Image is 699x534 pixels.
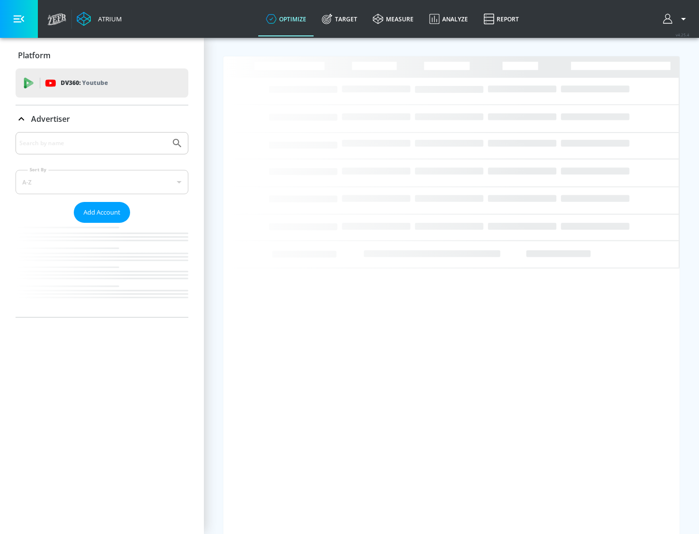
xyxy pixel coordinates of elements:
[19,137,166,150] input: Search by name
[77,12,122,26] a: Atrium
[314,1,365,36] a: Target
[16,42,188,69] div: Platform
[476,1,527,36] a: Report
[31,114,70,124] p: Advertiser
[82,78,108,88] p: Youtube
[74,202,130,223] button: Add Account
[94,15,122,23] div: Atrium
[16,170,188,194] div: A-Z
[83,207,120,218] span: Add Account
[61,78,108,88] p: DV360:
[16,68,188,98] div: DV360: Youtube
[258,1,314,36] a: optimize
[421,1,476,36] a: Analyze
[365,1,421,36] a: measure
[16,105,188,133] div: Advertiser
[16,223,188,317] nav: list of Advertiser
[18,50,50,61] p: Platform
[28,167,49,173] label: Sort By
[16,132,188,317] div: Advertiser
[676,32,689,37] span: v 4.25.4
